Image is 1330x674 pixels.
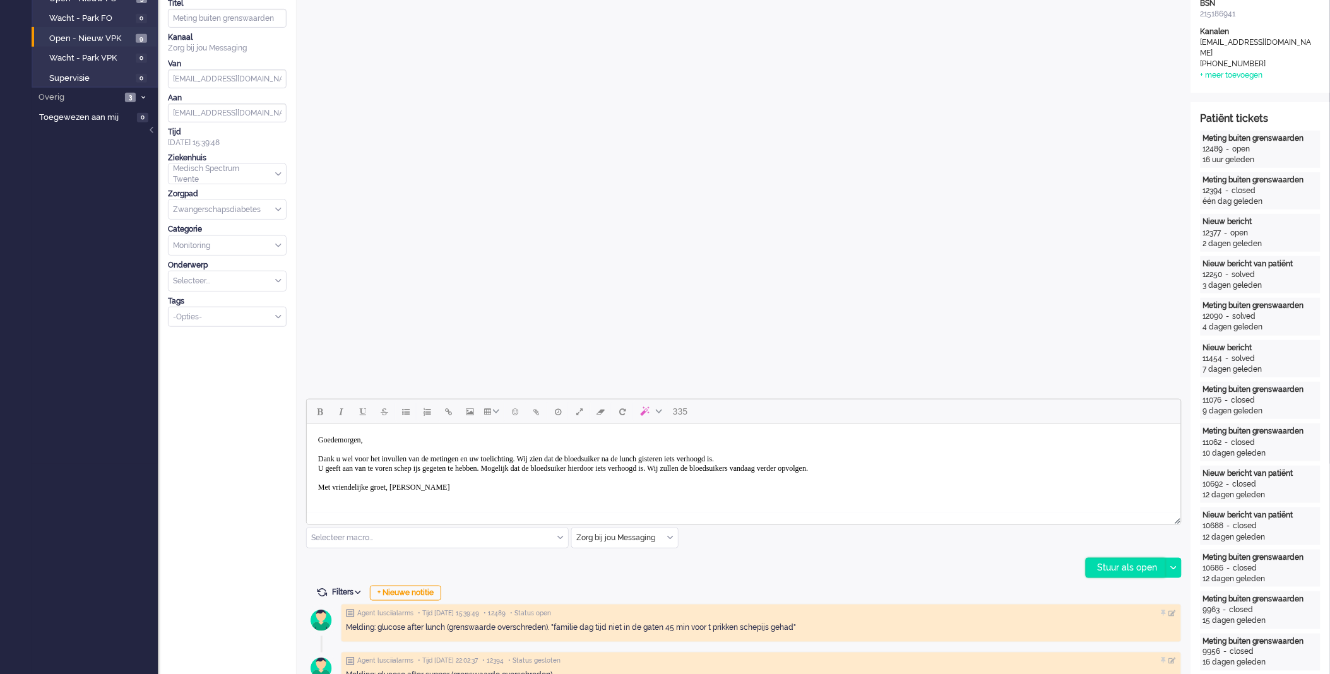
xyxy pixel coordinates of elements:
[1232,269,1256,280] div: solved
[1203,144,1223,155] div: 12489
[1203,280,1318,291] div: 3 dagen geleden
[667,401,693,422] button: 335
[1224,521,1233,531] div: -
[168,43,287,54] div: Zorg bij jou Messaging
[331,401,352,422] button: Italic
[374,401,395,422] button: Strikethrough
[1203,311,1223,322] div: 12090
[136,74,147,83] span: 0
[1223,311,1233,322] div: -
[1203,490,1318,500] div: 12 dagen geleden
[1203,155,1318,165] div: 16 uur geleden
[1201,59,1314,69] div: [PHONE_NUMBER]
[168,260,287,271] div: Onderwerp
[1203,322,1318,333] div: 4 dagen geleden
[1232,395,1256,406] div: closed
[1221,228,1231,239] div: -
[590,401,612,422] button: Clear formatting
[673,406,687,417] span: 335
[1223,353,1232,364] div: -
[39,112,133,124] span: Toegewezen aan mij
[633,401,667,422] button: AI
[1203,343,1318,353] div: Nieuw bericht
[1203,532,1318,543] div: 12 dagen geleden
[438,401,460,422] button: Insert/edit link
[1203,563,1224,574] div: 10686
[1201,37,1314,59] div: [EMAIL_ADDRESS][DOMAIN_NAME]
[1221,647,1230,658] div: -
[510,609,551,618] span: • Status open
[136,34,147,44] span: 9
[37,50,157,64] a: Wacht - Park VPK 0
[49,52,133,64] span: Wacht - Park VPK
[1223,144,1233,155] div: -
[1203,658,1318,668] div: 16 dagen geleden
[1203,216,1318,227] div: Nieuw bericht
[1233,563,1257,574] div: closed
[1222,395,1232,406] div: -
[332,588,365,596] span: Filters
[1230,605,1254,615] div: closed
[168,307,287,328] div: Select Tags
[309,401,331,422] button: Bold
[136,14,147,23] span: 0
[1203,384,1318,395] div: Meting buiten grenswaarden
[1203,186,1223,196] div: 12394
[1233,521,1257,531] div: closed
[1231,228,1249,239] div: open
[1203,468,1318,479] div: Nieuw bericht van patiënt
[1203,259,1318,269] div: Nieuw bericht van patiënt
[1203,510,1318,521] div: Nieuw bericht van patiënt
[168,189,287,199] div: Zorgpad
[357,657,413,666] span: Agent lusciialarms
[526,401,547,422] button: Add attachment
[1232,437,1256,448] div: closed
[1203,239,1318,249] div: 2 dagen geleden
[1223,186,1232,196] div: -
[357,609,413,618] span: Agent lusciialarms
[346,622,1177,633] div: Melding: glucose after lunch (grenswaarde overschreden). "familie dag tijd niet in de gaten 45 mi...
[37,110,158,124] a: Toegewezen aan mij 0
[1203,426,1318,437] div: Meting buiten grenswaarden
[1203,521,1224,531] div: 10688
[1224,563,1233,574] div: -
[37,11,157,25] a: Wacht - Park FO 0
[1203,300,1318,311] div: Meting buiten grenswaarden
[460,401,481,422] button: Insert/edit image
[417,401,438,422] button: Numbered list
[37,92,121,103] span: Overig
[1203,437,1222,448] div: 11062
[508,657,561,666] span: • Status gesloten
[137,113,148,122] span: 0
[49,13,133,25] span: Wacht - Park FO
[1201,27,1321,37] div: Kanalen
[1232,353,1256,364] div: solved
[168,127,287,138] div: Tijd
[1203,552,1318,563] div: Meting buiten grenswaarden
[418,609,479,618] span: • Tijd [DATE] 15:39:49
[168,224,287,235] div: Categorie
[1203,479,1223,490] div: 10692
[1203,353,1223,364] div: 11454
[49,73,133,85] span: Supervisie
[482,657,504,666] span: • 12394
[1203,636,1318,647] div: Meting buiten grenswaarden
[168,59,287,69] div: Van
[1203,574,1318,584] div: 12 dagen geleden
[346,609,355,618] img: ic_note_grey.svg
[307,424,1181,513] iframe: Rich Text Area
[1203,364,1318,375] div: 7 dagen geleden
[1233,311,1256,322] div: solved
[1203,448,1318,459] div: 10 dagen geleden
[1233,144,1250,155] div: open
[1203,615,1318,626] div: 15 dagen geleden
[1203,395,1222,406] div: 11076
[1203,594,1318,605] div: Meting buiten grenswaarden
[37,71,157,85] a: Supervisie 0
[418,657,478,666] span: • Tijd [DATE] 22:02:37
[1086,559,1165,577] div: Stuur als open
[168,153,287,163] div: Ziekenhuis
[1203,196,1318,207] div: één dag geleden
[1222,437,1232,448] div: -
